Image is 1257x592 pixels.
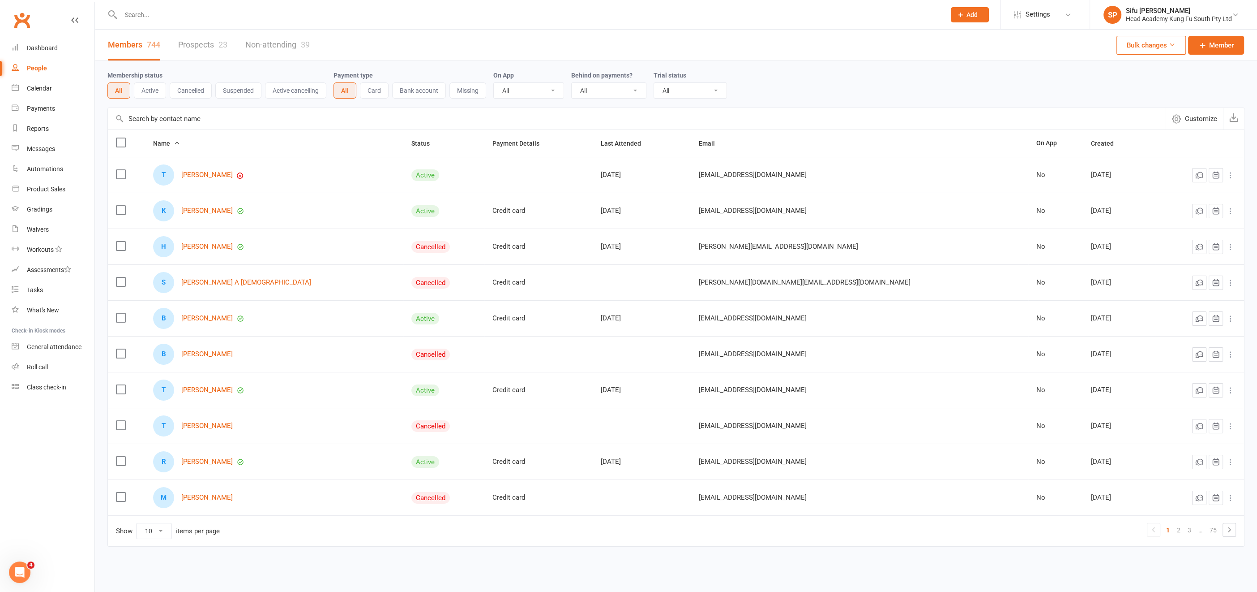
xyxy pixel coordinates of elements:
[1036,494,1075,501] div: No
[178,30,227,60] a: Prospects23
[411,277,450,289] div: Cancelled
[27,343,81,350] div: General attendance
[116,523,220,539] div: Show
[12,377,94,398] a: Class kiosk mode
[601,458,683,466] div: [DATE]
[1091,207,1147,215] div: [DATE]
[492,279,585,286] div: Credit card
[27,286,43,294] div: Tasks
[1173,524,1184,536] a: 2
[699,166,807,183] span: [EMAIL_ADDRESS][DOMAIN_NAME]
[27,85,52,92] div: Calendar
[699,489,807,506] span: [EMAIL_ADDRESS][DOMAIN_NAME]
[27,226,49,233] div: Waivers
[181,207,233,215] a: [PERSON_NAME]
[492,458,585,466] div: Credit card
[12,38,94,58] a: Dashboard
[265,82,326,99] button: Active cancelling
[27,384,66,391] div: Class check-in
[1091,350,1147,358] div: [DATE]
[1091,386,1147,394] div: [DATE]
[1036,458,1075,466] div: No
[153,164,174,186] div: Trent
[12,159,94,179] a: Automations
[12,240,94,260] a: Workouts
[153,236,174,257] div: Harper
[27,125,49,132] div: Reports
[181,171,233,179] a: [PERSON_NAME]
[699,310,807,327] span: [EMAIL_ADDRESS][DOMAIN_NAME]
[411,169,439,181] div: Active
[1195,524,1206,536] a: …
[1091,138,1124,149] button: Created
[699,417,807,434] span: [EMAIL_ADDRESS][DOMAIN_NAME]
[1091,279,1147,286] div: [DATE]
[108,108,1166,130] input: Search by contact name
[153,451,174,472] div: Riley
[153,140,180,147] span: Name
[360,82,389,99] button: Card
[153,308,174,329] div: Brody
[699,202,807,219] span: [EMAIL_ADDRESS][DOMAIN_NAME]
[27,307,59,314] div: What's New
[411,456,439,468] div: Active
[12,58,94,78] a: People
[12,337,94,357] a: General attendance kiosk mode
[411,492,450,504] div: Cancelled
[493,72,514,79] label: On App
[181,458,233,466] a: [PERSON_NAME]
[601,138,651,149] button: Last Attended
[27,246,54,253] div: Workouts
[449,82,486,99] button: Missing
[181,494,233,501] a: [PERSON_NAME]
[27,105,55,112] div: Payments
[1116,36,1186,55] button: Bulk changes
[181,386,233,394] a: [PERSON_NAME]
[699,274,910,291] span: [PERSON_NAME][DOMAIN_NAME][EMAIL_ADDRESS][DOMAIN_NAME]
[11,9,33,31] a: Clubworx
[27,145,55,152] div: Messages
[153,272,174,293] div: Scott
[153,138,180,149] button: Name
[12,179,94,199] a: Product Sales
[181,279,311,286] a: [PERSON_NAME] A [DEMOGRAPHIC_DATA]
[1209,40,1234,51] span: Member
[153,200,174,221] div: Katie
[601,140,651,147] span: Last Attended
[147,40,160,49] div: 744
[118,9,939,21] input: Search...
[1091,243,1147,251] div: [DATE]
[492,140,549,147] span: Payment Details
[218,40,227,49] div: 23
[601,243,683,251] div: [DATE]
[411,138,440,149] button: Status
[153,415,174,436] div: Tyler
[181,243,233,251] a: [PERSON_NAME]
[175,527,220,535] div: items per page
[108,30,160,60] a: Members744
[1126,7,1232,15] div: Sifu [PERSON_NAME]
[27,266,71,273] div: Assessments
[1091,458,1147,466] div: [DATE]
[27,562,34,569] span: 4
[1028,130,1083,157] th: On App
[1036,350,1075,358] div: No
[1091,494,1147,501] div: [DATE]
[601,207,683,215] div: [DATE]
[1206,524,1220,536] a: 75
[1184,524,1195,536] a: 3
[1036,243,1075,251] div: No
[153,344,174,365] div: Brody
[170,82,212,99] button: Cancelled
[951,7,989,22] button: Add
[1103,6,1121,24] div: SP
[411,241,450,253] div: Cancelled
[1091,171,1147,179] div: [DATE]
[699,381,807,398] span: [EMAIL_ADDRESS][DOMAIN_NAME]
[654,72,686,79] label: Trial status
[181,422,233,430] a: [PERSON_NAME]
[411,205,439,217] div: Active
[12,199,94,220] a: Gradings
[699,138,725,149] button: Email
[27,65,47,72] div: People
